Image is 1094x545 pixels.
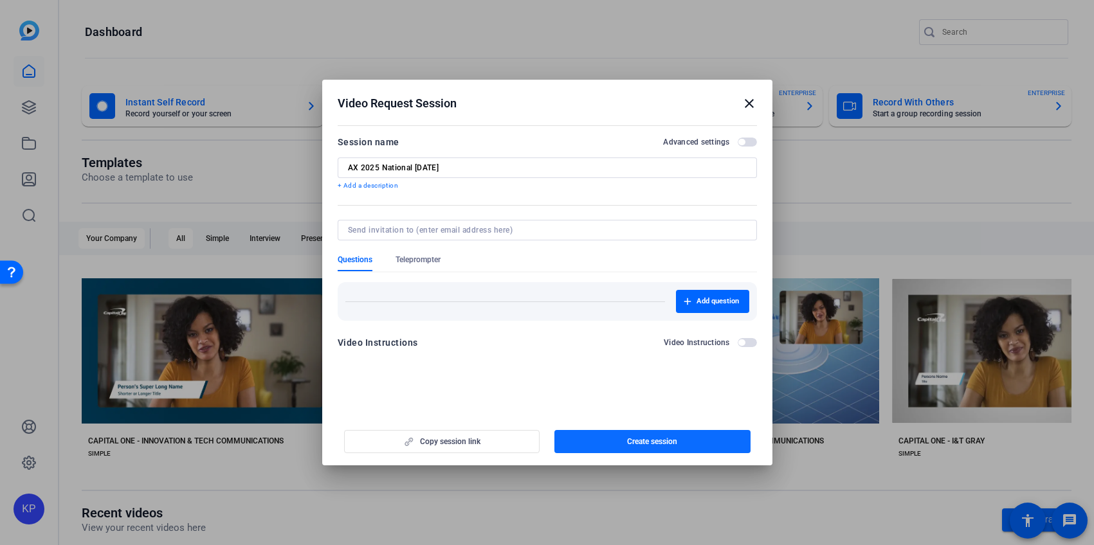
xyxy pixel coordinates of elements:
mat-icon: close [742,96,757,111]
input: Enter Session Name [348,163,747,173]
span: Teleprompter [396,255,441,265]
span: Questions [338,255,372,265]
span: Create session [627,436,677,447]
h2: Video Instructions [664,337,730,348]
div: Video Request Session [338,96,757,111]
div: Session name [338,134,399,150]
div: Video Instructions [338,335,418,350]
button: Add question [676,290,749,313]
span: Add question [697,296,739,307]
p: + Add a description [338,181,757,191]
input: Send invitation to (enter email address here) [348,225,742,235]
h2: Advanced settings [663,137,729,147]
button: Create session [554,430,751,453]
